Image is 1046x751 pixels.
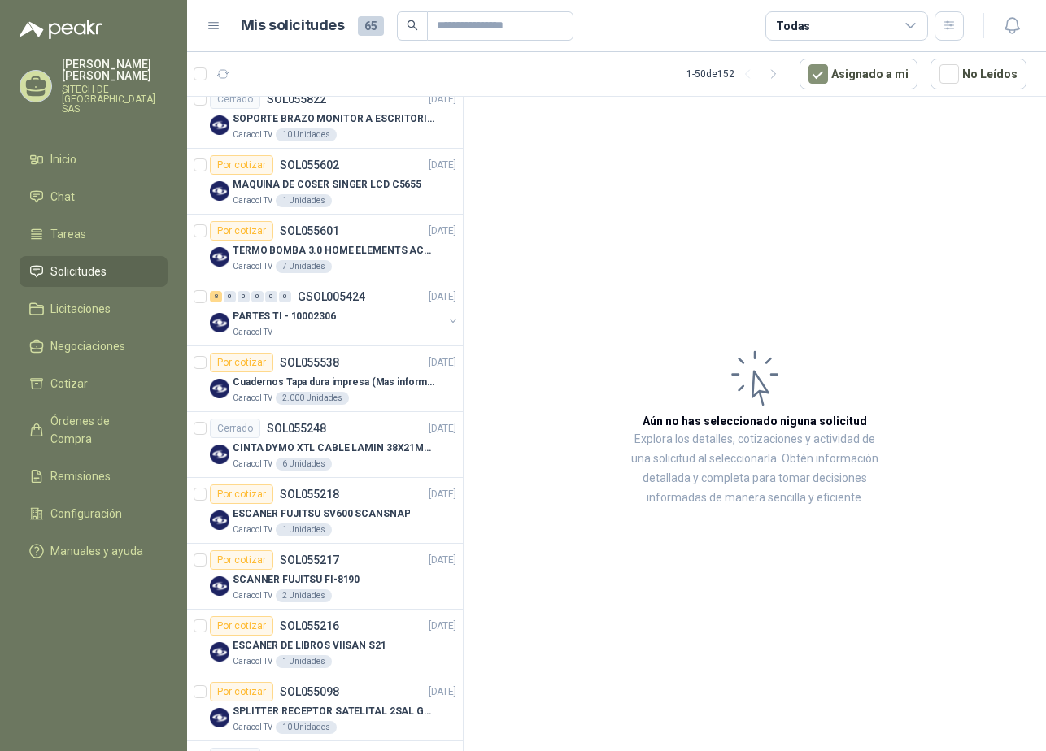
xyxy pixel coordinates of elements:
a: Órdenes de Compra [20,406,168,454]
img: Company Logo [210,445,229,464]
div: 10 Unidades [276,128,337,141]
span: Negociaciones [50,337,125,355]
img: Company Logo [210,510,229,530]
p: [DATE] [429,421,456,436]
div: 1 Unidades [276,194,332,207]
p: SOL055217 [280,554,339,566]
img: Company Logo [210,708,229,727]
p: [DATE] [429,355,456,371]
p: SOL055822 [267,93,326,105]
p: ESCÁNER DE LIBROS VIISAN S21 [233,638,386,653]
span: Solicitudes [50,263,107,280]
div: 0 [265,291,277,302]
p: SOPORTE BRAZO MONITOR A ESCRITORIO NBF80 [233,111,435,127]
div: Por cotizar [210,353,273,372]
p: [DATE] [429,487,456,502]
p: Caracol TV [233,392,272,405]
a: Solicitudes [20,256,168,287]
p: SOL055538 [280,357,339,368]
a: Por cotizarSOL055538[DATE] Company LogoCuadernos Tapa dura impresa (Mas informacion en el adjunto... [187,346,463,412]
p: Caracol TV [233,458,272,471]
img: Logo peakr [20,20,102,39]
p: [DATE] [429,158,456,173]
a: Por cotizarSOL055602[DATE] Company LogoMAQUINA DE COSER SINGER LCD C5655Caracol TV1 Unidades [187,149,463,215]
img: Company Logo [210,313,229,332]
a: 8 0 0 0 0 0 GSOL005424[DATE] Company LogoPARTES TI - 10002306Caracol TV [210,287,460,339]
span: 65 [358,16,384,36]
p: SOL055216 [280,620,339,632]
p: Cuadernos Tapa dura impresa (Mas informacion en el adjunto) [233,375,435,390]
p: [DATE] [429,553,456,568]
p: [DATE] [429,289,456,305]
a: Inicio [20,144,168,175]
div: 10 Unidades [276,721,337,734]
a: Manuales y ayuda [20,536,168,567]
p: GSOL005424 [298,291,365,302]
span: Inicio [50,150,76,168]
div: Cerrado [210,419,260,438]
span: Licitaciones [50,300,111,318]
p: SOL055098 [280,686,339,697]
p: Caracol TV [233,589,272,602]
img: Company Logo [210,181,229,201]
h3: Aún no has seleccionado niguna solicitud [643,412,867,430]
p: Caracol TV [233,523,272,536]
a: Licitaciones [20,293,168,324]
img: Company Logo [210,247,229,267]
div: 0 [238,291,250,302]
a: Por cotizarSOL055098[DATE] Company LogoSPLITTER RECEPTOR SATELITAL 2SAL GT-SP21Caracol TV10 Unidades [187,675,463,741]
span: Manuales y ayuda [50,542,143,560]
p: Caracol TV [233,194,272,207]
img: Company Logo [210,379,229,398]
p: SITECH DE [GEOGRAPHIC_DATA] SAS [62,85,168,114]
span: Cotizar [50,375,88,393]
span: Configuración [50,505,122,523]
p: SOL055602 [280,159,339,171]
a: Por cotizarSOL055601[DATE] Company LogoTERMO BOMBA 3.0 HOME ELEMENTS ACERO INOXCaracol TV7 Unidades [187,215,463,280]
div: 0 [224,291,236,302]
p: [PERSON_NAME] [PERSON_NAME] [62,59,168,81]
div: Por cotizar [210,221,273,241]
p: [DATE] [429,92,456,107]
p: Caracol TV [233,655,272,668]
a: CerradoSOL055822[DATE] Company LogoSOPORTE BRAZO MONITOR A ESCRITORIO NBF80Caracol TV10 Unidades [187,83,463,149]
div: 6 Unidades [276,458,332,471]
div: 1 Unidades [276,655,332,668]
a: Cotizar [20,368,168,399]
img: Company Logo [210,576,229,596]
p: ESCANER FUJITSU SV600 SCANSNAP [233,506,410,522]
p: [DATE] [429,684,456,700]
a: Negociaciones [20,331,168,362]
div: 7 Unidades [276,260,332,273]
a: Por cotizarSOL055216[DATE] Company LogoESCÁNER DE LIBROS VIISAN S21Caracol TV1 Unidades [187,610,463,675]
div: Cerrado [210,89,260,109]
div: 1 Unidades [276,523,332,536]
a: Remisiones [20,461,168,492]
a: Por cotizarSOL055218[DATE] Company LogoESCANER FUJITSU SV600 SCANSNAPCaracol TV1 Unidades [187,478,463,544]
p: SOL055218 [280,488,339,500]
p: Caracol TV [233,721,272,734]
a: Chat [20,181,168,212]
p: Caracol TV [233,128,272,141]
p: SCANNER FUJITSU FI-8190 [233,572,360,588]
p: CINTA DYMO XTL CABLE LAMIN 38X21MMBLANCO [233,441,435,456]
p: [DATE] [429,224,456,239]
p: PARTES TI - 10002306 [233,309,336,324]
div: Todas [776,17,810,35]
span: search [407,20,418,31]
button: No Leídos [931,59,1026,89]
p: [DATE] [429,619,456,634]
div: 0 [279,291,291,302]
span: Chat [50,188,75,206]
div: 8 [210,291,222,302]
p: Caracol TV [233,260,272,273]
p: SOL055601 [280,225,339,237]
div: 2.000 Unidades [276,392,349,405]
div: 0 [251,291,264,302]
div: 2 Unidades [276,589,332,602]
div: Por cotizar [210,155,273,175]
span: Tareas [50,225,86,243]
div: Por cotizar [210,682,273,701]
a: Configuración [20,498,168,529]
button: Asignado a mi [800,59,917,89]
